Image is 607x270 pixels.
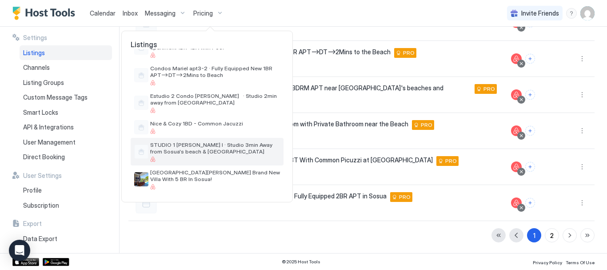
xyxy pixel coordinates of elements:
span: Estudio 2 Condo [PERSON_NAME] · Studio 2min away from [GEOGRAPHIC_DATA] [150,93,280,106]
div: listing image [134,172,148,186]
span: Condos MarieI apt3-2 · Fully Equipped New 1BR APT–>DT–>2Mins to Beach [150,65,280,78]
div: Open Intercom Messenger [9,240,30,261]
span: [GEOGRAPHIC_DATA][PERSON_NAME] Brand New Villa With 5 BR In Sosua! [150,169,280,182]
span: Nice & Cozy 1BD - Common Jacuzzi [150,120,280,127]
span: Listings [122,40,292,49]
span: STUDIO 1 [PERSON_NAME] I · Studio 3min Away from Sosua's beach & [GEOGRAPHIC_DATA] [150,141,280,155]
